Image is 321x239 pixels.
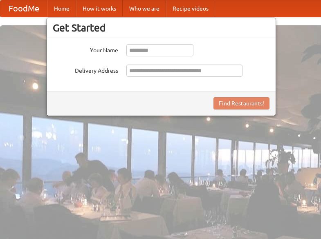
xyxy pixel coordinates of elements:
[123,0,166,17] a: Who we are
[53,22,269,34] h3: Get Started
[53,65,118,75] label: Delivery Address
[76,0,123,17] a: How it works
[0,0,47,17] a: FoodMe
[213,97,269,109] button: Find Restaurants!
[47,0,76,17] a: Home
[166,0,215,17] a: Recipe videos
[53,44,118,54] label: Your Name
